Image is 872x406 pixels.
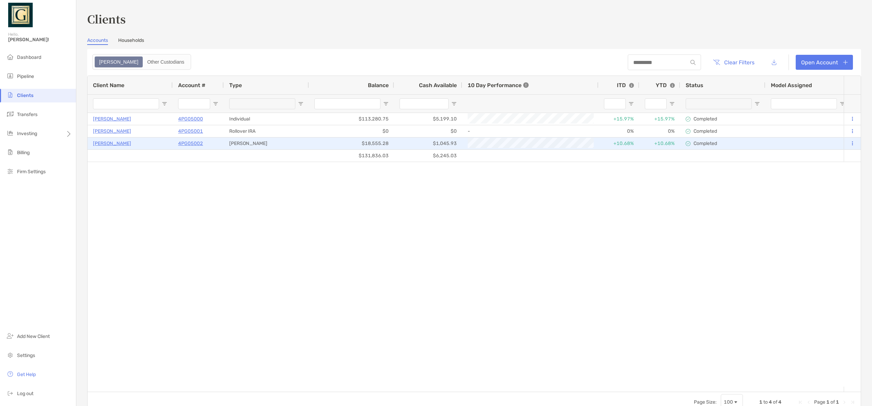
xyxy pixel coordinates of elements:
[178,127,203,135] a: 4PG05001
[17,169,46,175] span: Firm Settings
[93,98,159,109] input: Client Name Filter Input
[178,98,210,109] input: Account # Filter Input
[93,82,124,88] span: Client Name
[6,351,14,359] img: settings icon
[383,101,389,107] button: Open Filter Menu
[143,57,188,67] div: Other Custodians
[796,55,853,70] a: Open Account
[842,400,847,405] div: Next Page
[93,127,131,135] a: [PERSON_NAME]
[17,391,33,396] span: Log out
[6,91,14,99] img: clients icon
[759,399,762,405] span: 1
[394,137,462,149] div: $1,045.93
[468,76,529,94] div: 10 Day Performance
[17,93,33,98] span: Clients
[598,125,639,137] div: 0%
[694,399,717,405] div: Page Size:
[806,400,811,405] div: Previous Page
[451,101,457,107] button: Open Filter Menu
[468,126,593,137] div: -
[6,389,14,397] img: logout icon
[8,37,72,43] span: [PERSON_NAME]!
[645,98,667,109] input: YTD Filter Input
[639,113,680,125] div: +15.97%
[17,74,34,79] span: Pipeline
[213,101,218,107] button: Open Filter Menu
[93,139,131,148] a: [PERSON_NAME]
[419,82,457,88] span: Cash Available
[95,57,142,67] div: Zoe
[6,129,14,137] img: investing icon
[314,98,380,109] input: Balance Filter Input
[836,399,839,405] span: 1
[118,37,144,45] a: Households
[6,167,14,175] img: firm-settings icon
[394,125,462,137] div: $0
[17,353,35,358] span: Settings
[17,131,37,136] span: Investing
[6,110,14,118] img: transfers icon
[178,82,205,88] span: Account #
[394,113,462,125] div: $5,199.10
[400,98,449,109] input: Cash Available Filter Input
[850,400,855,405] div: Last Page
[690,60,696,65] img: input icon
[224,137,309,149] div: [PERSON_NAME]
[826,399,829,405] span: 1
[778,399,781,405] span: 4
[309,125,394,137] div: $0
[686,82,703,88] span: Status
[604,98,626,109] input: ITD Filter Input
[224,125,309,137] div: Rollover IRA
[694,141,717,146] p: Completed
[754,101,760,107] button: Open Filter Menu
[309,137,394,149] div: $18,555.28
[694,128,717,134] p: Completed
[368,82,389,88] span: Balance
[229,82,242,88] span: Type
[162,101,167,107] button: Open Filter Menu
[814,399,825,405] span: Page
[639,125,680,137] div: 0%
[771,98,837,109] input: Model Assigned Filter Input
[17,112,37,117] span: Transfers
[771,82,812,88] span: Model Assigned
[17,334,50,339] span: Add New Client
[394,150,462,162] div: $6,245.03
[656,82,675,88] div: YTD
[178,139,203,148] a: 4PG05002
[8,3,33,27] img: Zoe Logo
[6,53,14,61] img: dashboard icon
[598,113,639,125] div: +15.97%
[639,137,680,149] div: +10.68%
[669,101,675,107] button: Open Filter Menu
[617,82,634,88] div: ITD
[309,150,394,162] div: $131,836.03
[686,141,690,146] img: complete icon
[686,117,690,121] img: complete icon
[6,72,14,80] img: pipeline icon
[628,101,634,107] button: Open Filter Menu
[830,399,835,405] span: of
[708,55,760,70] button: Clear Filters
[178,115,203,123] a: 4PG05000
[724,399,733,405] div: 100
[309,113,394,125] div: $113,280.75
[598,137,639,149] div: +10.68%
[773,399,777,405] span: of
[6,332,14,340] img: add_new_client icon
[694,116,717,122] p: Completed
[798,400,803,405] div: First Page
[87,11,861,27] h3: Clients
[769,399,772,405] span: 4
[93,115,131,123] a: [PERSON_NAME]
[6,148,14,156] img: billing icon
[17,54,41,60] span: Dashboard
